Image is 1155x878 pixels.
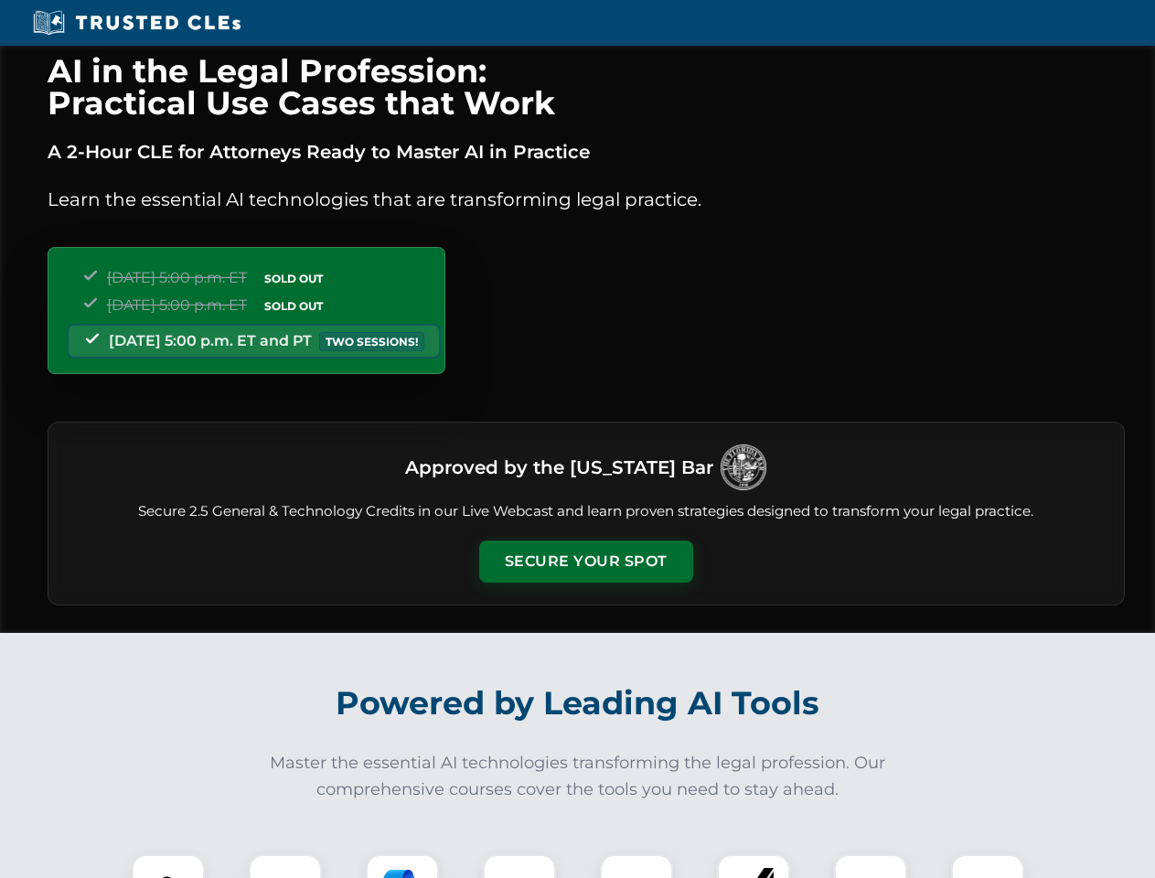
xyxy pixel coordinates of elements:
span: [DATE] 5:00 p.m. ET [107,269,247,286]
p: A 2-Hour CLE for Attorneys Ready to Master AI in Practice [48,137,1125,166]
h3: Approved by the [US_STATE] Bar [405,451,713,484]
p: Learn the essential AI technologies that are transforming legal practice. [48,185,1125,214]
span: SOLD OUT [258,269,329,288]
span: [DATE] 5:00 p.m. ET [107,296,247,314]
img: Logo [721,444,766,490]
h2: Powered by Leading AI Tools [71,671,1085,735]
p: Master the essential AI technologies transforming the legal profession. Our comprehensive courses... [258,750,898,803]
span: SOLD OUT [258,296,329,316]
h1: AI in the Legal Profession: Practical Use Cases that Work [48,55,1125,119]
button: Secure Your Spot [479,541,693,583]
img: Trusted CLEs [27,9,246,37]
p: Secure 2.5 General & Technology Credits in our Live Webcast and learn proven strategies designed ... [70,501,1102,522]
